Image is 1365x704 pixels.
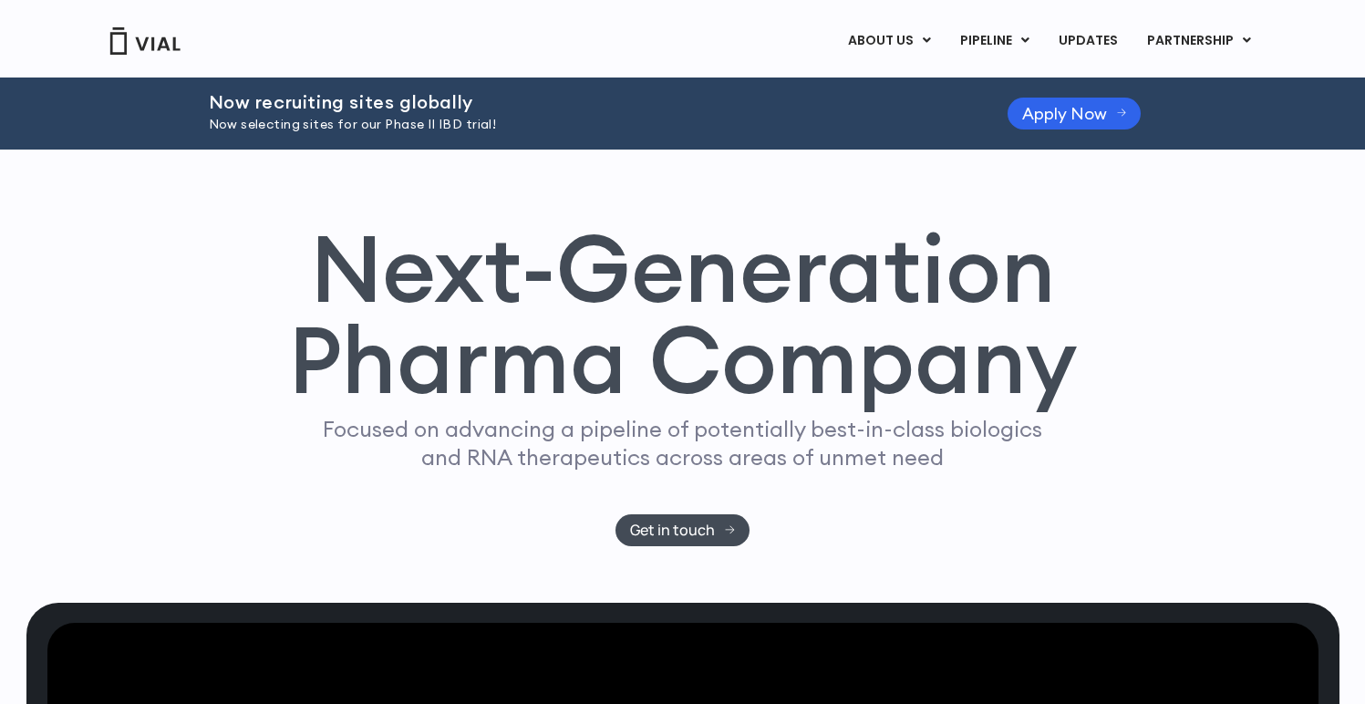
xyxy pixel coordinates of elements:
a: Apply Now [1008,98,1142,129]
a: ABOUT USMenu Toggle [833,26,945,57]
h1: Next-Generation Pharma Company [288,223,1078,407]
a: Get in touch [615,514,750,546]
a: PIPELINEMenu Toggle [946,26,1043,57]
a: PARTNERSHIPMenu Toggle [1132,26,1266,57]
a: UPDATES [1044,26,1132,57]
img: Vial Logo [109,27,181,55]
p: Now selecting sites for our Phase II IBD trial! [209,115,962,135]
span: Apply Now [1022,107,1107,120]
h2: Now recruiting sites globally [209,92,962,112]
p: Focused on advancing a pipeline of potentially best-in-class biologics and RNA therapeutics acros... [315,415,1050,471]
span: Get in touch [630,523,715,537]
